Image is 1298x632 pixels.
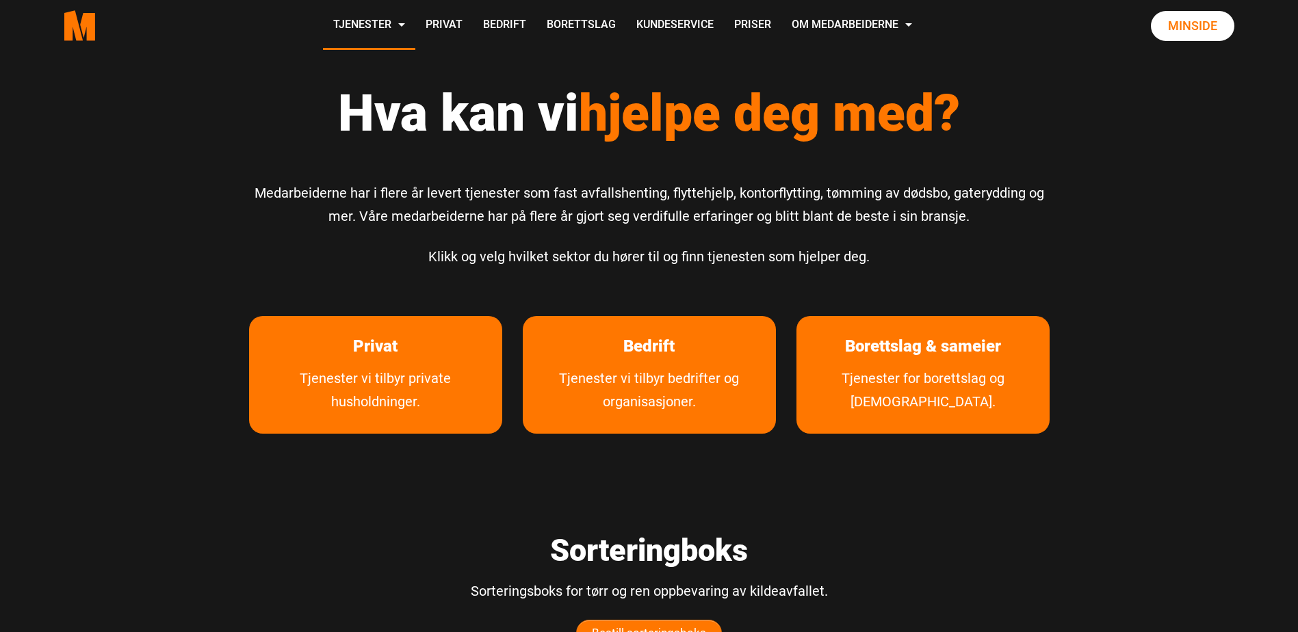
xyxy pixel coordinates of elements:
[10,532,1288,569] h2: Sorteringboks
[249,245,1050,268] p: Klikk og velg hvilket sektor du hører til og finn tjenesten som hjelper deg.
[781,1,922,50] a: Om Medarbeiderne
[415,1,473,50] a: Privat
[523,367,776,434] a: Tjenester vi tilbyr bedrifter og organisasjoner
[1151,11,1234,41] a: Minside
[473,1,536,50] a: Bedrift
[724,1,781,50] a: Priser
[249,82,1050,144] h1: Hva kan vi
[579,83,960,143] span: hjelpe deg med?
[796,367,1050,434] a: Tjenester for borettslag og sameier
[333,316,418,377] a: les mer om Privat
[10,579,1288,603] p: Sorteringsboks for tørr og ren oppbevaring av kildeavfallet.
[536,1,626,50] a: Borettslag
[249,181,1050,228] p: Medarbeiderne har i flere år levert tjenester som fast avfallshenting, flyttehjelp, kontorflyttin...
[323,1,415,50] a: Tjenester
[603,316,695,377] a: les mer om Bedrift
[825,316,1022,377] a: Les mer om Borettslag & sameier
[626,1,724,50] a: Kundeservice
[249,367,502,434] a: Tjenester vi tilbyr private husholdninger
